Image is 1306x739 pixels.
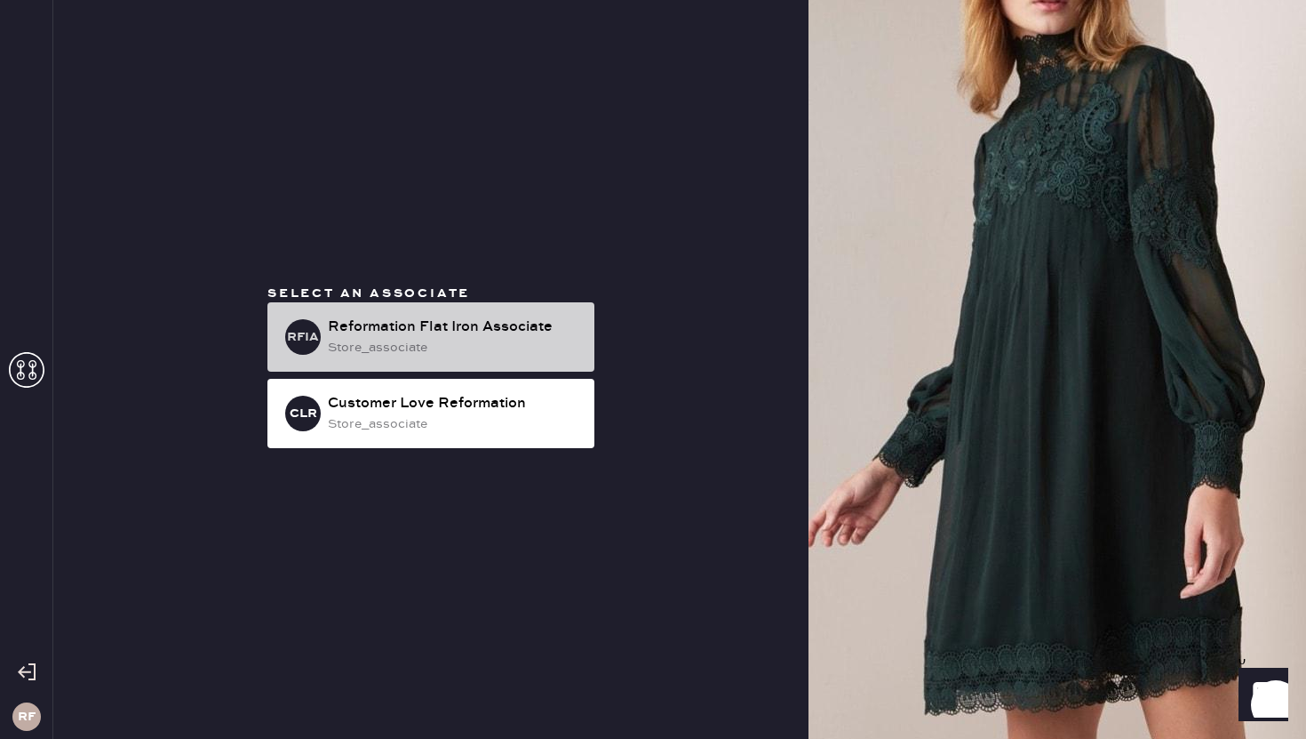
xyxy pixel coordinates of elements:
span: Select an associate [267,285,470,301]
h3: RFIA [287,331,319,343]
iframe: Front Chat [1222,659,1298,735]
div: store_associate [328,414,580,434]
div: Customer Love Reformation [328,393,580,414]
div: store_associate [328,338,580,357]
h3: RF [18,711,36,723]
div: Reformation Flat Iron Associate [328,317,580,338]
h3: CLR [290,407,317,420]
